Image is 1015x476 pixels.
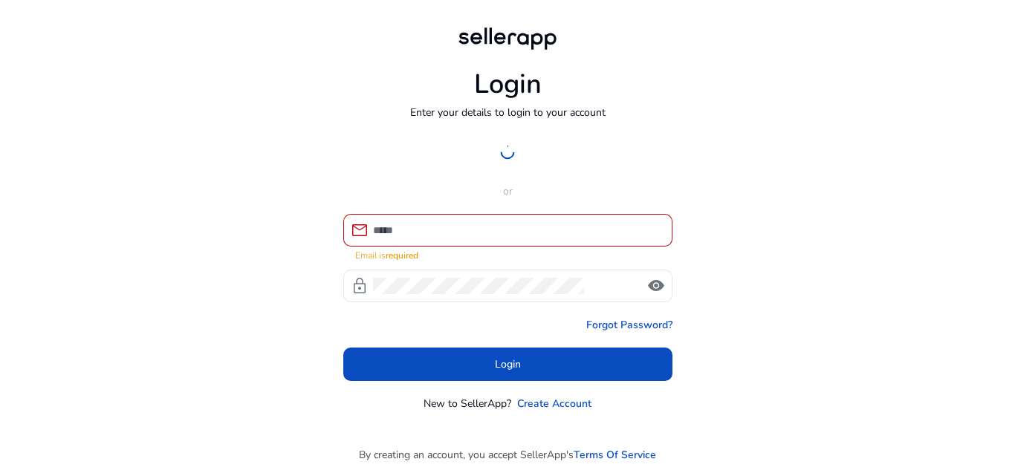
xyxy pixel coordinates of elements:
button: Login [343,348,672,381]
mat-error: Email is [355,247,661,262]
a: Terms Of Service [574,447,656,463]
a: Create Account [517,396,591,411]
p: or [343,183,672,199]
p: Enter your details to login to your account [410,105,606,120]
strong: required [386,250,418,261]
p: New to SellerApp? [424,396,511,411]
span: mail [351,221,369,239]
a: Forgot Password? [586,317,672,333]
span: lock [351,277,369,295]
h1: Login [474,68,542,100]
span: visibility [647,277,665,295]
span: Login [495,356,521,372]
